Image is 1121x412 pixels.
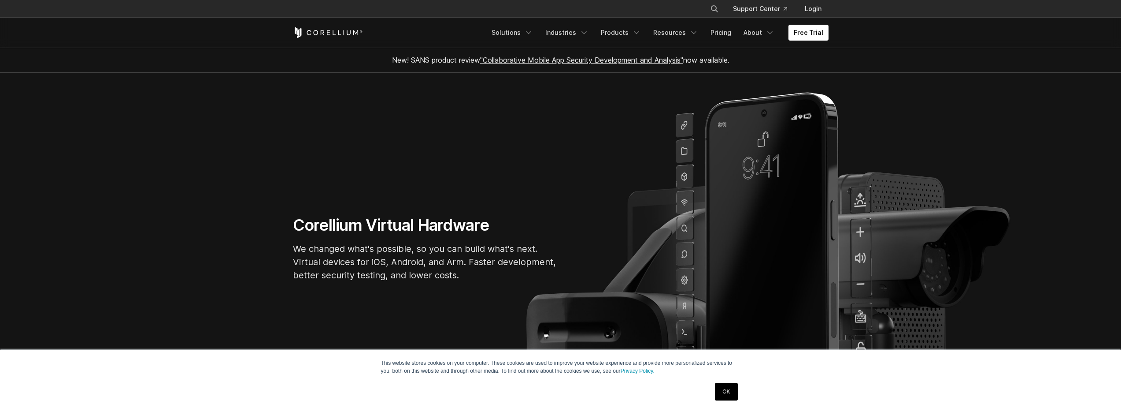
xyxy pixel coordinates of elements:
a: Login [798,1,829,17]
div: Navigation Menu [486,25,829,41]
a: Solutions [486,25,538,41]
a: Products [596,25,646,41]
p: This website stores cookies on your computer. These cookies are used to improve your website expe... [381,359,740,375]
a: Pricing [705,25,736,41]
a: Corellium Home [293,27,363,38]
a: Free Trial [788,25,829,41]
a: OK [715,383,737,401]
a: Resources [648,25,703,41]
a: Industries [540,25,594,41]
h1: Corellium Virtual Hardware [293,215,557,235]
p: We changed what's possible, so you can build what's next. Virtual devices for iOS, Android, and A... [293,242,557,282]
a: About [738,25,780,41]
a: Support Center [726,1,794,17]
button: Search [707,1,722,17]
div: Navigation Menu [699,1,829,17]
a: Privacy Policy. [621,368,655,374]
a: "Collaborative Mobile App Security Development and Analysis" [480,56,683,64]
span: New! SANS product review now available. [392,56,729,64]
